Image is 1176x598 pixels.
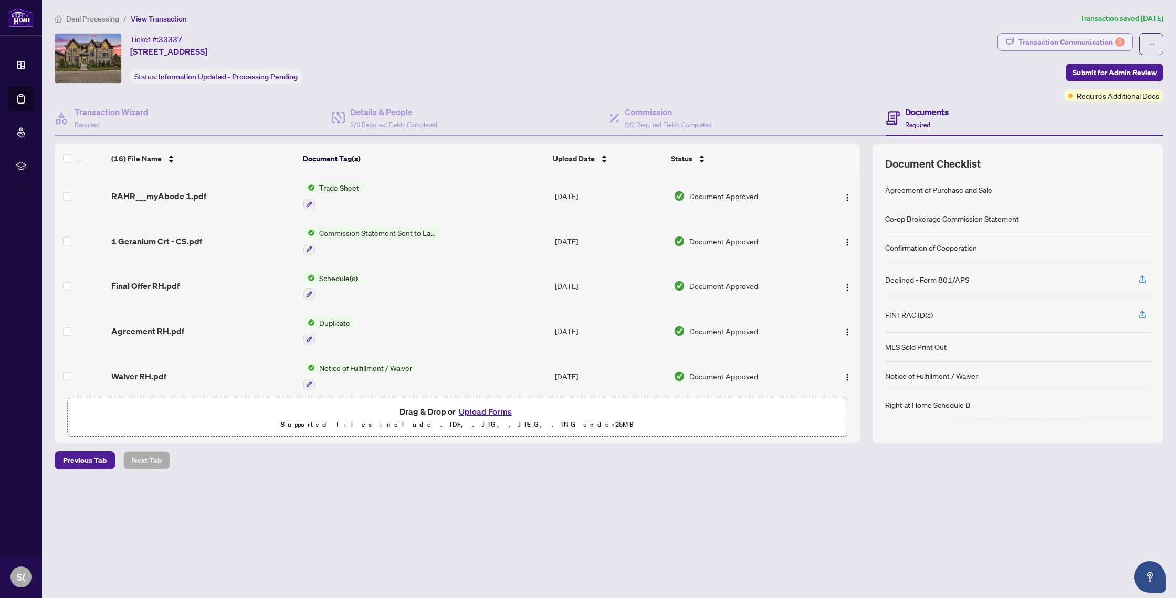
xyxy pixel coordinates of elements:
img: Document Status [674,190,685,202]
td: [DATE] [551,264,669,309]
span: home [55,15,62,23]
img: logo [8,8,34,27]
span: Notice of Fulfillment / Waiver [315,362,416,374]
button: Logo [839,277,856,294]
img: Status Icon [303,227,315,239]
img: Document Status [674,370,685,382]
p: Supported files include .PDF, .JPG, .JPEG, .PNG under 25 MB [74,418,841,431]
span: Trade Sheet [315,182,363,193]
th: (16) File Name [107,144,299,173]
span: Required [905,121,930,129]
button: Status IconSchedule(s) [303,272,362,301]
img: Logo [843,238,852,246]
div: Confirmation of Cooperation [885,242,977,253]
span: Previous Tab [63,452,107,469]
div: 3 [1115,37,1125,47]
span: Agreement RH.pdf [111,325,184,337]
th: Status [667,144,815,173]
span: Duplicate [315,317,354,328]
img: IMG-C12072635_1.jpg [55,34,121,83]
img: Status Icon [303,362,315,374]
th: Document Tag(s) [299,144,549,173]
button: Next Tab [123,451,170,469]
button: Status IconDuplicate [303,317,354,345]
div: Notice of Fulfillment / Waiver [885,370,978,382]
td: [DATE] [551,219,669,264]
article: Transaction saved [DATE] [1080,13,1163,25]
span: 3/3 Required Fields Completed [350,121,437,129]
h4: Documents [905,106,949,118]
button: Logo [839,323,856,339]
span: Information Updated - Processing Pending [159,72,298,81]
span: [STREET_ADDRESS] [130,45,207,58]
span: Document Approved [689,370,758,382]
img: Document Status [674,280,685,292]
div: Status: [130,69,302,84]
span: Final Offer RH.pdf [111,280,180,292]
div: Ticket #: [130,33,182,45]
span: Drag & Drop orUpload FormsSupported files include .PDF, .JPG, .JPEG, .PNG under25MB [68,398,847,437]
span: Document Checklist [885,157,981,171]
span: Upload Date [553,153,595,164]
button: Previous Tab [55,451,115,469]
h4: Transaction Wizard [75,106,149,118]
span: Document Approved [689,190,758,202]
div: MLS Sold Print Out [885,341,947,353]
button: Transaction Communication3 [997,33,1133,51]
div: Declined - Form 801/APS [885,274,969,285]
div: Right at Home Schedule B [885,399,970,410]
img: Status Icon [303,317,315,328]
span: View Transaction [131,14,187,24]
span: ellipsis [1148,40,1155,48]
div: Co-op Brokerage Commission Statement [885,213,1019,224]
th: Upload Date [549,144,667,173]
img: Status Icon [303,272,315,284]
span: Commission Statement Sent to Lawyer [315,227,439,239]
h4: Details & People [350,106,437,118]
span: S( [17,570,26,584]
button: Logo [839,188,856,204]
button: Upload Forms [456,405,515,418]
img: Document Status [674,325,685,337]
img: Logo [843,328,852,336]
td: [DATE] [551,308,669,354]
li: / [123,13,127,25]
span: 2/2 Required Fields Completed [625,121,712,129]
td: [DATE] [551,354,669,399]
h4: Commission [625,106,712,118]
div: Transaction Communication [1018,34,1125,50]
img: Logo [843,193,852,202]
span: Deal Processing [66,14,119,24]
td: [DATE] [551,173,669,219]
span: Document Approved [689,235,758,247]
span: Document Approved [689,325,758,337]
span: Status [671,153,692,164]
span: 33337 [159,35,182,44]
span: Requires Additional Docs [1077,90,1159,101]
span: Submit for Admin Review [1073,64,1157,81]
button: Status IconTrade Sheet [303,182,363,210]
button: Status IconNotice of Fulfillment / Waiver [303,362,416,390]
div: FINTRAC ID(s) [885,309,933,321]
img: Status Icon [303,182,315,193]
span: Drag & Drop or [400,405,515,418]
span: Required [75,121,100,129]
button: Open asap [1134,561,1165,593]
button: Submit for Admin Review [1066,64,1163,81]
button: Status IconCommission Statement Sent to Lawyer [303,227,439,255]
span: RAHR___myAbode 1.pdf [111,190,206,202]
img: Document Status [674,235,685,247]
span: Waiver RH.pdf [111,370,166,383]
img: Logo [843,373,852,382]
span: Schedule(s) [315,272,362,284]
button: Logo [839,368,856,385]
span: Document Approved [689,280,758,292]
img: Logo [843,283,852,292]
div: Agreement of Purchase and Sale [885,184,992,195]
span: (16) File Name [111,153,162,164]
button: Logo [839,233,856,250]
span: 1 Geranium Crt - CS.pdf [111,235,202,248]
